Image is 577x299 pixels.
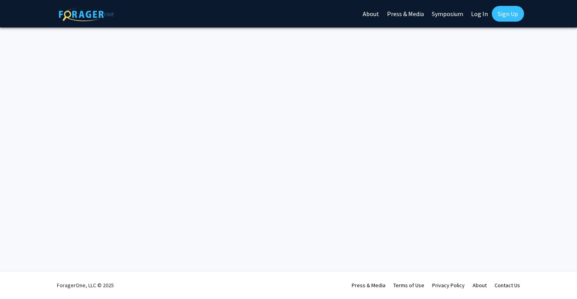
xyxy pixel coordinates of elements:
img: ForagerOne Logo [59,7,114,21]
a: Terms of Use [393,282,424,289]
a: Contact Us [495,282,520,289]
a: About [473,282,487,289]
div: ForagerOne, LLC © 2025 [57,271,114,299]
a: Privacy Policy [432,282,465,289]
a: Press & Media [352,282,385,289]
a: Sign Up [492,6,524,22]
